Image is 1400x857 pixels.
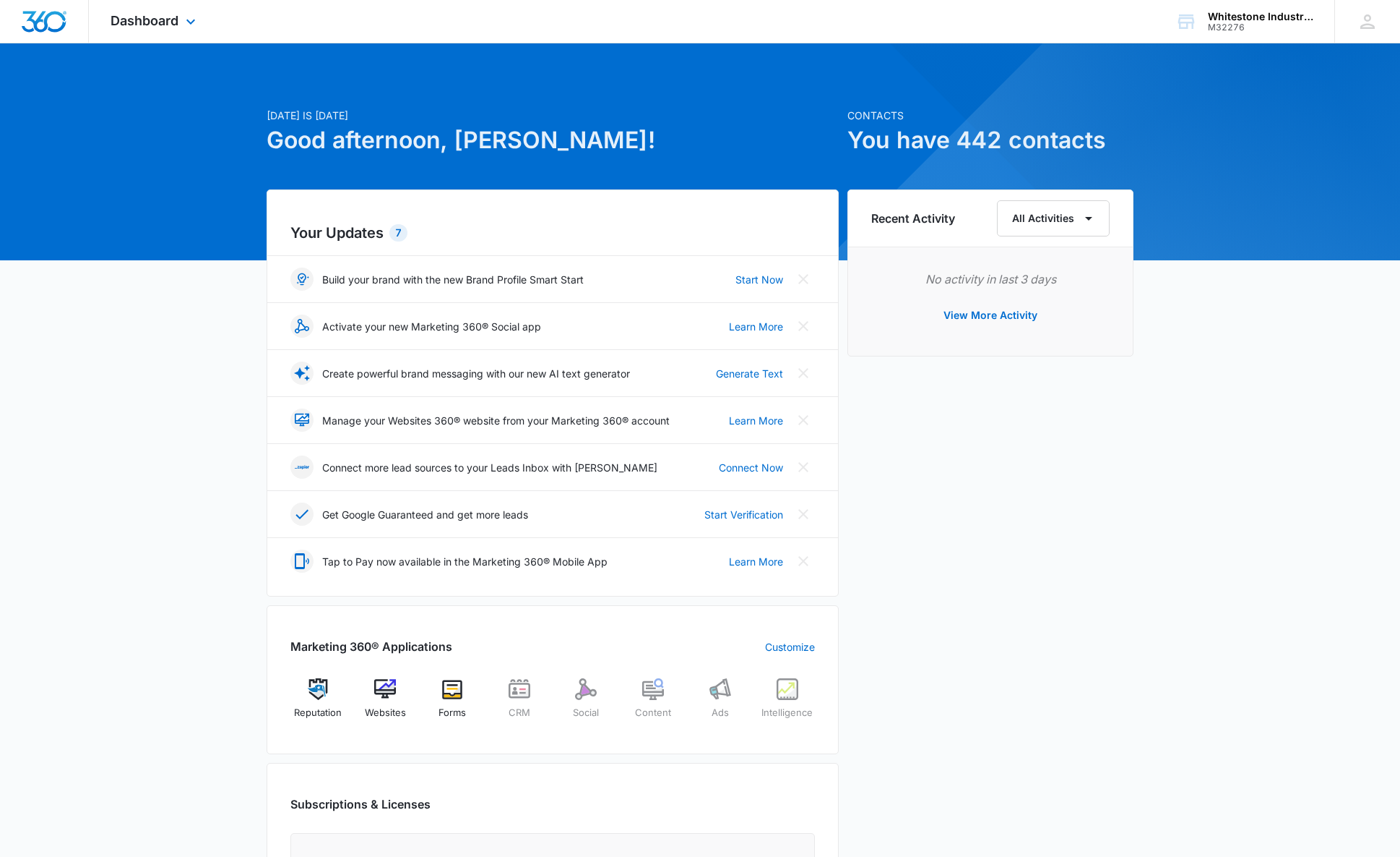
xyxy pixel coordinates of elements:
[322,554,608,569] p: Tap to Pay now available in the Marketing 360® Mobile App
[719,460,783,475] a: Connect Now
[626,678,681,730] a: Content
[729,413,783,428] a: Learn More
[365,706,406,720] span: Websites
[294,706,342,720] span: Reputation
[729,319,783,334] a: Learn More
[491,678,547,730] a: CRM
[1208,22,1313,33] div: account id
[847,108,1133,123] p: Contacts
[111,13,178,28] span: Dashboard
[765,639,815,655] a: Customize
[712,706,729,720] span: Ads
[358,678,413,730] a: Websites
[792,550,815,573] button: Close
[997,200,1110,236] button: All Activities
[792,315,815,338] button: Close
[389,224,407,242] div: 7
[792,503,815,526] button: Close
[267,123,839,158] h1: Good afternoon, [PERSON_NAME]!
[425,678,480,730] a: Forms
[735,272,783,287] a: Start Now
[290,638,452,655] h2: Marketing 360® Applications
[759,678,815,730] a: Intelligence
[729,554,783,569] a: Learn More
[558,678,614,730] a: Social
[792,268,815,291] button: Close
[290,222,815,244] h2: Your Updates
[792,409,815,432] button: Close
[322,319,541,334] p: Activate your new Marketing 360® Social app
[573,706,599,720] span: Social
[871,270,1110,288] p: No activity in last 3 days
[267,108,839,123] p: [DATE] is [DATE]
[322,366,630,381] p: Create powerful brand messaging with our new AI text generator
[290,678,346,730] a: Reputation
[322,272,584,287] p: Build your brand with the new Brand Profile Smart Start
[871,210,955,227] h6: Recent Activity
[290,796,431,813] h2: Subscriptions & Licenses
[509,706,530,720] span: CRM
[847,123,1133,158] h1: You have 442 contacts
[716,366,783,381] a: Generate Text
[322,413,670,428] p: Manage your Websites 360® website from your Marketing 360® account
[792,456,815,479] button: Close
[929,298,1052,333] button: View More Activity
[438,706,466,720] span: Forms
[693,678,748,730] a: Ads
[761,706,813,720] span: Intelligence
[792,362,815,385] button: Close
[322,460,657,475] p: Connect more lead sources to your Leads Inbox with [PERSON_NAME]
[322,507,528,522] p: Get Google Guaranteed and get more leads
[635,706,671,720] span: Content
[1208,11,1313,22] div: account name
[704,507,783,522] a: Start Verification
